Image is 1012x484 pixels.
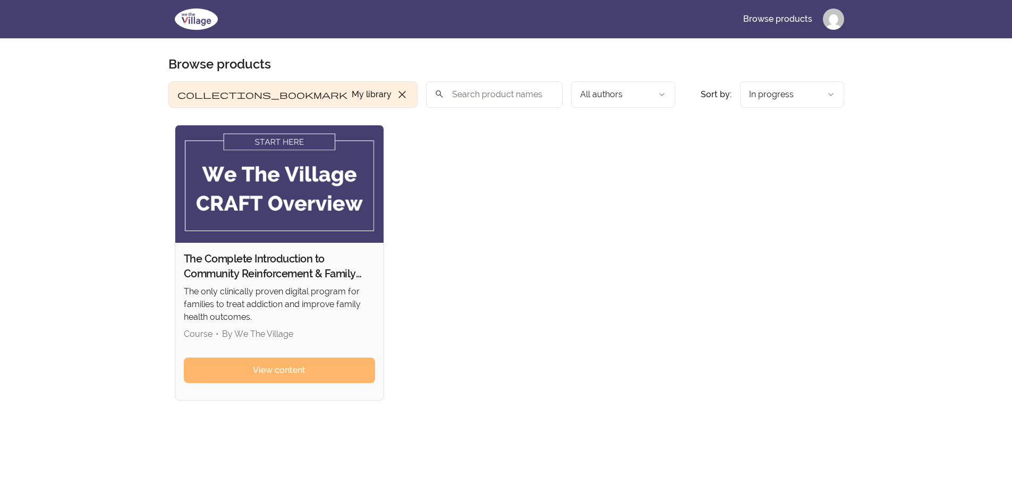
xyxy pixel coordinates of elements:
[168,81,418,108] button: Filter by My library
[740,81,844,108] button: Product sort options
[396,88,409,101] span: close
[222,329,293,339] span: By We The Village
[823,9,844,30] img: Profile image for CRAFT Overview Test
[253,364,305,377] span: View content
[177,88,347,101] span: collections_bookmark
[735,6,844,32] nav: Main
[184,251,376,281] h2: The Complete Introduction to Community Reinforcement & Family Training
[435,87,444,101] span: search
[571,81,675,108] button: Filter by author
[184,358,376,383] a: View content
[701,89,732,99] span: Sort by:
[426,81,563,108] input: Search product names
[168,6,224,32] img: We The Village logo
[168,56,271,73] h1: Browse products
[735,6,821,32] a: Browse products
[175,125,384,243] img: Product image for The Complete Introduction to Community Reinforcement & Family Training
[216,329,219,339] span: •
[184,285,376,324] p: The only clinically proven digital program for families to treat addiction and improve family hea...
[184,329,212,339] span: Course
